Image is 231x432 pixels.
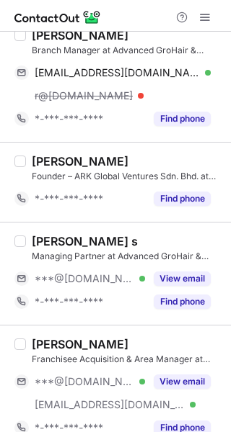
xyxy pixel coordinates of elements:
button: Reveal Button [154,112,211,126]
span: ***@[DOMAIN_NAME] [35,272,134,285]
div: [PERSON_NAME] s [32,234,138,248]
span: [EMAIL_ADDRESS][DOMAIN_NAME] [35,398,185,411]
span: r@[DOMAIN_NAME] [35,89,133,102]
div: Founder – ARK Global Ventures Sdn. Bhd. at ARK Global Ventures Sdn. Bhd. [32,170,222,183]
button: Reveal Button [154,271,211,286]
button: Reveal Button [154,192,211,206]
span: [EMAIL_ADDRESS][DOMAIN_NAME] [35,66,200,79]
div: Branch Manager at Advanced GroHair & GloSkin [32,44,222,57]
button: Reveal Button [154,294,211,309]
div: Managing Partner at Advanced GroHair & GloSkin [32,250,222,263]
div: Franchisee Acquisition & Area Manager at Advanced GroHair & GloSkin [32,353,222,366]
img: ContactOut v5.3.10 [14,9,101,26]
div: [PERSON_NAME] [32,154,128,168]
div: [PERSON_NAME] [32,337,128,351]
span: ***@[DOMAIN_NAME] [35,375,134,388]
div: [PERSON_NAME] [32,28,128,42]
button: Reveal Button [154,374,211,389]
